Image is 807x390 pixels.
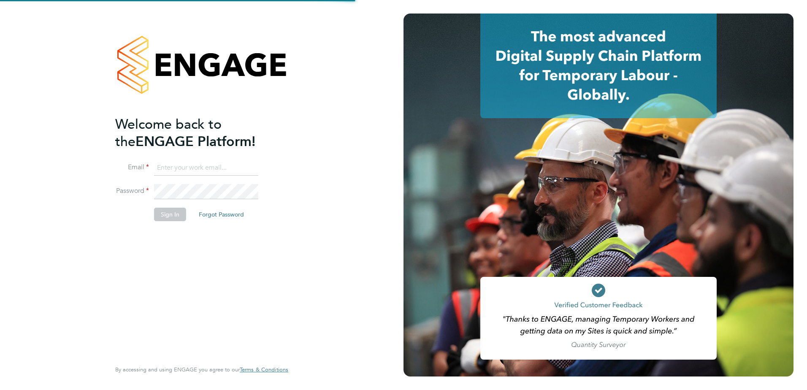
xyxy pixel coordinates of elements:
input: Enter your work email... [154,160,258,176]
label: Email [115,163,149,172]
button: Forgot Password [192,208,251,221]
span: By accessing and using ENGAGE you agree to our [115,366,288,373]
a: Terms & Conditions [240,366,288,373]
span: Welcome back to the [115,116,222,150]
h2: ENGAGE Platform! [115,116,280,150]
button: Sign In [154,208,186,221]
label: Password [115,187,149,195]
